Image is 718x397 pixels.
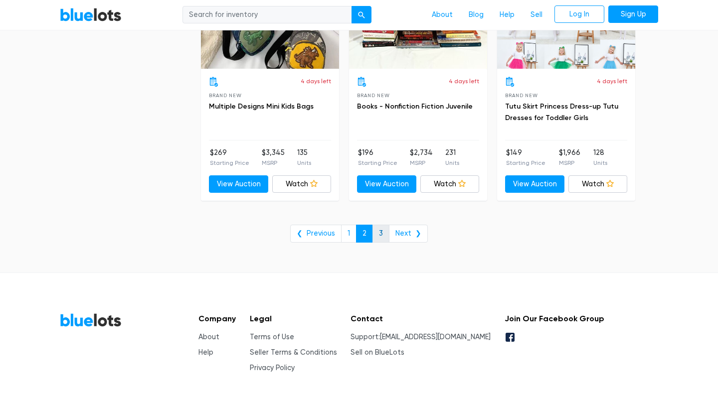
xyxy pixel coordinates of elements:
a: Watch [568,175,628,193]
p: MSRP [559,158,580,167]
li: $1,966 [559,147,580,167]
h5: Company [198,314,236,323]
a: Log In [554,5,604,23]
a: Next ❯ [389,225,428,243]
a: ❮ Previous [290,225,342,243]
span: Brand New [357,93,389,98]
a: Help [492,5,523,24]
a: Sign Up [608,5,658,23]
a: View Auction [505,175,564,193]
a: 1 [341,225,357,243]
a: About [424,5,461,24]
a: Watch [272,175,332,193]
a: View Auction [209,175,268,193]
a: Terms of Use [250,333,294,341]
li: $3,345 [262,147,285,167]
a: Sell [523,5,550,24]
a: Privacy Policy [250,364,295,372]
p: MSRP [262,158,285,167]
a: Seller Terms & Conditions [250,348,337,357]
a: 2 [356,225,373,243]
p: Starting Price [210,158,249,167]
a: Books - Nonfiction Fiction Juvenile [357,102,473,111]
li: Support: [351,332,491,343]
li: 231 [445,147,459,167]
a: Watch [420,175,480,193]
p: Units [297,158,311,167]
p: Units [593,158,607,167]
li: $2,734 [410,147,433,167]
a: View Auction [357,175,416,193]
a: Sell on BlueLots [351,348,404,357]
p: MSRP [410,158,433,167]
a: Help [198,348,213,357]
a: BlueLots [60,7,122,22]
h5: Join Our Facebook Group [505,314,604,323]
h5: Contact [351,314,491,323]
a: Multiple Designs Mini Kids Bags [209,102,314,111]
p: 4 days left [449,77,479,86]
p: 4 days left [301,77,331,86]
a: 3 [372,225,389,243]
li: $149 [506,147,545,167]
h5: Legal [250,314,337,323]
a: [EMAIL_ADDRESS][DOMAIN_NAME] [380,333,491,341]
input: Search for inventory [182,6,352,24]
p: Starting Price [358,158,397,167]
a: BlueLots [60,313,122,327]
p: Units [445,158,459,167]
span: Brand New [209,93,241,98]
li: $196 [358,147,397,167]
li: 128 [593,147,607,167]
p: 4 days left [597,77,627,86]
p: Starting Price [506,158,545,167]
a: Tutu Skirt Princess Dress-up Tutu Dresses for Toddler Girls [505,102,618,123]
span: Brand New [505,93,538,98]
a: About [198,333,219,341]
li: 135 [297,147,311,167]
a: Blog [461,5,492,24]
li: $269 [210,147,249,167]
